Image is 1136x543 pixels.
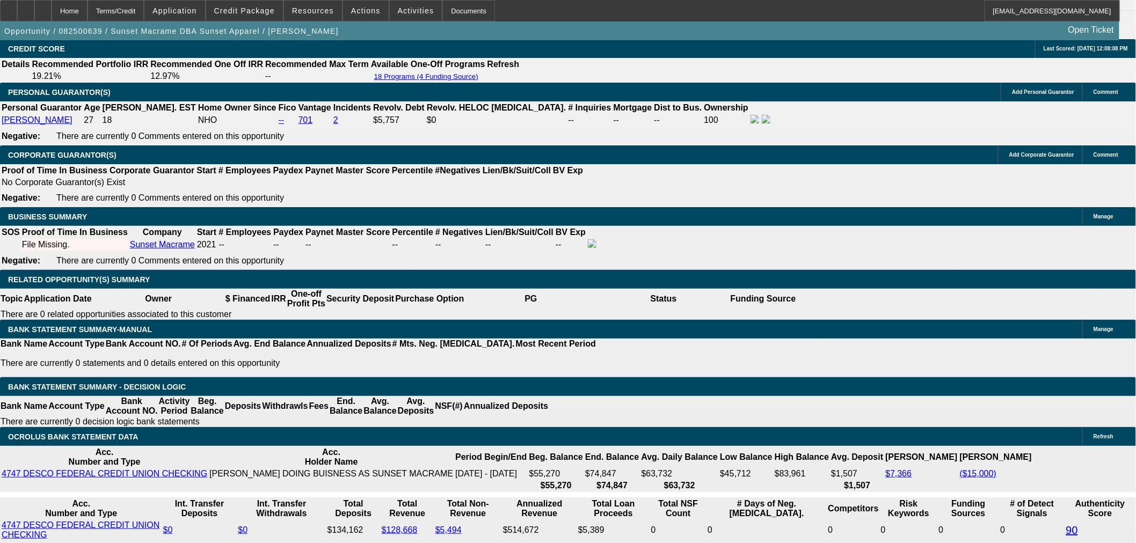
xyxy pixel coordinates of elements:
th: SOS [1,227,20,238]
td: 0 [651,520,707,540]
th: # of Detect Signals [1000,498,1065,519]
td: [DATE] - [DATE] [455,468,527,479]
th: Recommended Portfolio IRR [31,59,149,70]
b: Start [196,166,216,175]
span: OCROLUS BANK STATEMENT DATA [8,432,138,441]
th: Refresh [487,59,520,70]
td: -- [613,114,653,126]
b: # Employees [219,228,271,237]
th: $1,507 [831,480,884,491]
th: Competitors [828,498,879,519]
th: Annualized Revenue [503,498,577,519]
td: 0 [938,520,999,540]
th: Authenticity Score [1066,498,1135,519]
th: Application Date [23,289,92,309]
td: 2021 [196,239,217,251]
th: Bank Account NO. [105,339,181,349]
th: Period Begin/End [455,447,527,467]
th: One-off Profit Pts [287,289,326,309]
th: Total Loan Proceeds [578,498,650,519]
b: Personal Guarantor [2,103,82,112]
b: Paynet Master Score [305,228,390,237]
td: -- [654,114,703,126]
b: # Employees [219,166,271,175]
td: $134,162 [327,520,380,540]
div: -- [392,240,433,250]
th: Activity Period [158,396,191,416]
td: 12.97% [150,71,264,82]
button: Credit Package [206,1,283,21]
b: Negative: [2,131,40,141]
span: RELATED OPPORTUNITY(S) SUMMARY [8,275,150,284]
th: Acc. Number and Type [1,447,208,467]
th: Fees [309,396,329,416]
a: 4747 DESCO FEDERAL CREDIT UNION CHECKING [2,520,159,539]
td: 0 [828,520,879,540]
th: Avg. End Balance [233,339,307,349]
b: Revolv. Debt [373,103,425,112]
b: Percentile [392,228,433,237]
b: Paynet Master Score [305,166,390,175]
th: Proof of Time In Business [21,227,128,238]
span: Actions [351,6,381,15]
td: $83,961 [774,468,829,479]
td: -- [555,239,586,251]
td: -- [567,114,611,126]
span: CREDIT SCORE [8,45,65,53]
b: Lien/Bk/Suit/Coll [485,228,554,237]
td: NHO [198,114,277,126]
b: Start [197,228,216,237]
td: -- [273,239,304,251]
th: Beg. Balance [529,447,584,467]
td: 0 [1000,520,1065,540]
th: Avg. Daily Balance [641,447,719,467]
div: -- [305,240,390,250]
td: $1,507 [831,468,884,479]
b: Percentile [392,166,433,175]
th: End. Balance [585,447,639,467]
b: Corporate Guarantor [110,166,194,175]
b: Incidents [333,103,371,112]
a: $128,668 [382,525,418,534]
th: Int. Transfer Deposits [163,498,237,519]
th: Int. Transfer Withdrawals [237,498,325,519]
b: Negative: [2,256,40,265]
a: $0 [163,525,173,534]
th: Annualized Deposits [306,339,391,349]
button: Activities [390,1,442,21]
span: Refresh [1094,434,1113,439]
th: Bank Account NO. [105,396,158,416]
th: Deposits [224,396,262,416]
th: # Of Periods [181,339,233,349]
button: Application [144,1,205,21]
th: Total Deposits [327,498,380,519]
td: $74,847 [585,468,639,479]
span: Comment [1094,152,1118,158]
td: No Corporate Guarantor(s) Exist [1,177,588,188]
td: [PERSON_NAME] DOING BUISNESS AS SUNSET MACRAME [209,468,454,479]
p: There are currently 0 statements and 0 details entered on this opportunity [1,358,596,368]
th: Low Balance [719,447,773,467]
span: Opportunity / 082500639 / Sunset Macrame DBA Sunset Apparel / [PERSON_NAME] [4,27,339,35]
div: $514,672 [503,525,576,535]
span: PERSONAL GUARANTOR(S) [8,88,111,97]
span: There are currently 0 Comments entered on this opportunity [56,193,284,202]
img: facebook-icon.png [751,115,759,123]
button: Actions [343,1,389,21]
span: Resources [292,6,334,15]
th: Recommended One Off IRR [150,59,264,70]
span: There are currently 0 Comments entered on this opportunity [56,256,284,265]
b: Home Owner Since [198,103,276,112]
td: 19.21% [31,71,149,82]
th: Details [1,59,30,70]
span: Last Scored: [DATE] 12:08:08 PM [1044,46,1128,52]
b: Lien/Bk/Suit/Coll [483,166,551,175]
a: Open Ticket [1064,21,1118,39]
div: File Missing. [22,240,128,250]
b: Revolv. HELOC [MEDICAL_DATA]. [427,103,566,112]
td: $63,732 [641,468,719,479]
span: BUSINESS SUMMARY [8,212,87,221]
a: $0 [238,525,247,534]
th: Avg. Deposits [397,396,435,416]
th: PG [464,289,597,309]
